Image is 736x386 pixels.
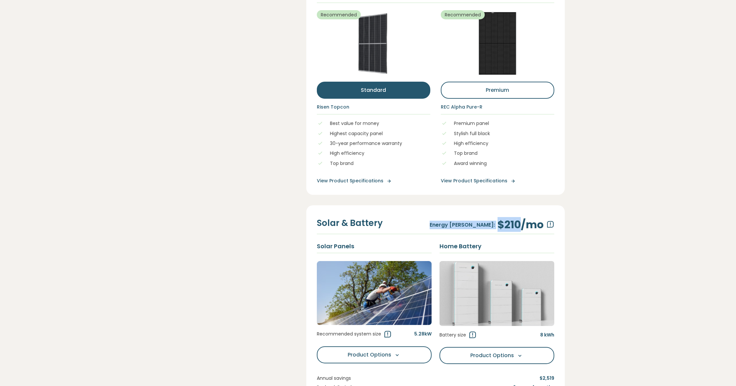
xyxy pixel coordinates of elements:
p: Annual savings [317,375,351,382]
h4: Solar & Battery [317,218,383,229]
iframe: Chat Widget [703,355,736,386]
h5: Home Battery [440,242,554,250]
h5: Solar Panels [317,242,432,250]
p: Premium panel [454,120,549,127]
span: Product Options [471,352,514,359]
p: Energy [PERSON_NAME]: [430,221,495,229]
p: Stylish full black [454,130,549,137]
button: premium [441,82,554,99]
p: 8 kWh [540,331,554,339]
h6: REC Alpha Pure-R [441,104,554,111]
h3: $210 /mo [498,218,544,231]
p: High efficiency [330,150,425,157]
img: Topcon [317,11,430,76]
span: Recommended [317,10,361,19]
img: Alpha Pure-R [441,11,554,76]
a: View Product Specifications [317,177,430,184]
span: Battery size [440,332,466,338]
span: Recommended [441,10,485,19]
button: Product Options [317,346,432,363]
span: Recommended system size [317,331,381,337]
a: View Product Specifications [441,177,554,184]
p: Award winning [454,160,549,167]
p: 30-year performance warranty [330,140,425,147]
p: Top brand [454,150,549,157]
span: Product Options [348,351,392,359]
button: Standard [317,82,430,99]
p: High efficiency [454,140,549,147]
h6: Risen Topcon [317,104,430,111]
p: Best value for money [330,120,425,127]
p: $2,519 [540,375,554,382]
p: Highest capacity panel [330,130,425,137]
p: 5.28 kW [414,330,432,338]
p: Top brand [330,160,425,167]
button: Product Options [440,347,554,364]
